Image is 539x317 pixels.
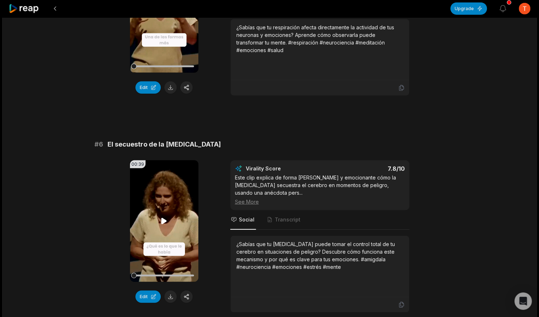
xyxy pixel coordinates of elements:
[275,216,300,223] span: Transcript
[514,292,532,310] div: Open Intercom Messenger
[235,174,405,206] div: Este clip explica de forma [PERSON_NAME] y emocionante cómo la [MEDICAL_DATA] secuestra el cerebr...
[327,165,405,172] div: 7.8 /10
[135,81,161,94] button: Edit
[135,291,161,303] button: Edit
[246,165,324,172] div: Virality Score
[230,210,409,230] nav: Tabs
[450,3,487,15] button: Upgrade
[94,139,103,149] span: # 6
[236,24,403,54] div: ¿Sabías que tu respiración afecta directamente la actividad de tus neuronas y emociones? Aprende ...
[130,160,198,282] video: Your browser does not support mp4 format.
[236,240,403,271] div: ¿Sabías que tu [MEDICAL_DATA] puede tomar el control total de tu cerebro en situaciones de peligr...
[235,198,405,206] div: See More
[239,216,254,223] span: Social
[108,139,221,149] span: El secuestro de la [MEDICAL_DATA]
